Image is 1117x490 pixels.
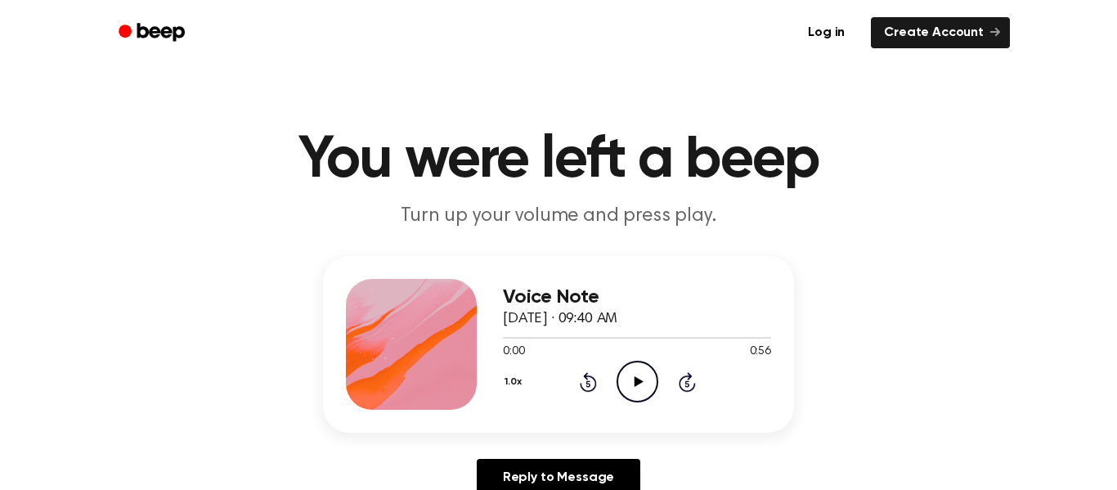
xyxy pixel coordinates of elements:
span: [DATE] · 09:40 AM [503,312,617,326]
p: Turn up your volume and press play. [244,203,873,230]
a: Log in [792,14,861,52]
a: Create Account [871,17,1010,48]
a: Beep [107,17,200,49]
span: 0:56 [750,344,771,361]
button: 1.0x [503,368,527,396]
h3: Voice Note [503,286,771,308]
h1: You were left a beep [140,131,977,190]
span: 0:00 [503,344,524,361]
